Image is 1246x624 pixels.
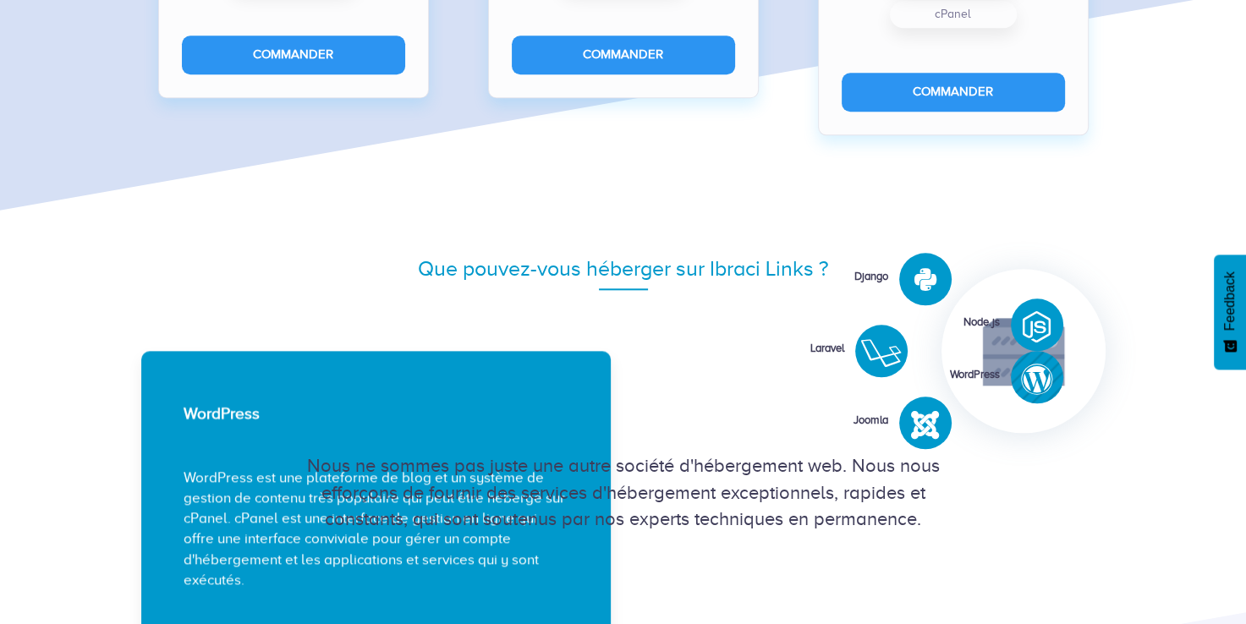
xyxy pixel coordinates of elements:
div: Joomla [761,413,888,429]
button: Commander [842,73,1065,111]
span: WordPress [184,404,260,422]
div: WordPress [873,367,1000,383]
button: Commander [182,36,405,74]
li: cPanel [890,1,1017,28]
div: Django [761,269,888,285]
span: Feedback [1222,271,1238,331]
div: Nous ne sommes pas juste une autre société d'hébergement web. Nous nous efforçons de fournir des ... [141,452,1106,532]
div: Node.js [873,315,1000,331]
button: Commander [512,36,735,74]
div: Que pouvez-vous héberger sur Ibraci Links ? [141,254,1106,284]
button: Feedback - Afficher l’enquête [1214,255,1246,369]
div: Laravel [717,341,844,357]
